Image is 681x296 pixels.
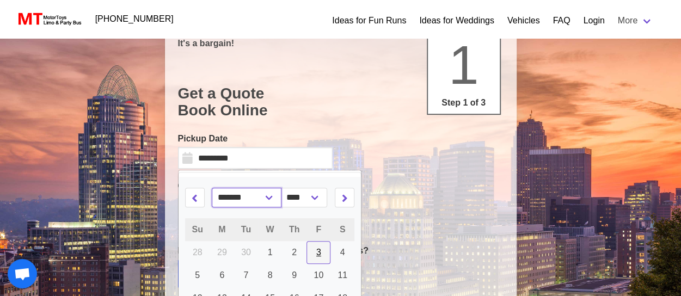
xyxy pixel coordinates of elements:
a: Vehicles [507,14,540,27]
span: 29 [217,248,227,257]
span: 9 [292,270,297,280]
span: S [340,225,346,234]
a: 3 [306,241,330,264]
span: 28 [193,248,203,257]
p: It's a bargain! [178,38,504,48]
label: Pickup Date [178,132,333,145]
span: W [266,225,274,234]
span: 30 [241,248,251,257]
a: 1 [258,241,282,264]
a: Ideas for Fun Runs [332,14,406,27]
a: 5 [185,264,210,287]
a: [PHONE_NUMBER] [89,8,180,30]
a: 6 [210,264,234,287]
a: 10 [306,264,330,287]
a: Ideas for Weddings [419,14,494,27]
span: 2 [292,248,297,257]
span: 8 [268,270,273,280]
span: Tu [241,225,251,234]
p: Step 1 of 3 [432,96,495,109]
h1: Get a Quote Book Online [178,85,504,119]
a: 7 [234,264,258,287]
img: MotorToys Logo [15,11,82,27]
span: F [316,225,321,234]
span: 6 [219,270,224,280]
a: Open chat [8,259,37,288]
a: 2 [282,241,307,264]
a: More [611,10,659,32]
a: 9 [282,264,307,287]
span: 1 [449,34,479,95]
span: 11 [338,270,347,280]
span: Th [289,225,300,234]
span: 5 [195,270,200,280]
a: FAQ [553,14,570,27]
span: 4 [340,248,345,257]
a: 8 [258,264,282,287]
span: 10 [314,270,323,280]
a: Login [583,14,604,27]
span: 1 [268,248,273,257]
a: 11 [330,264,354,287]
span: M [218,225,225,234]
a: 4 [330,241,354,264]
span: Su [192,225,203,234]
span: 7 [243,270,248,280]
span: 3 [316,248,321,257]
